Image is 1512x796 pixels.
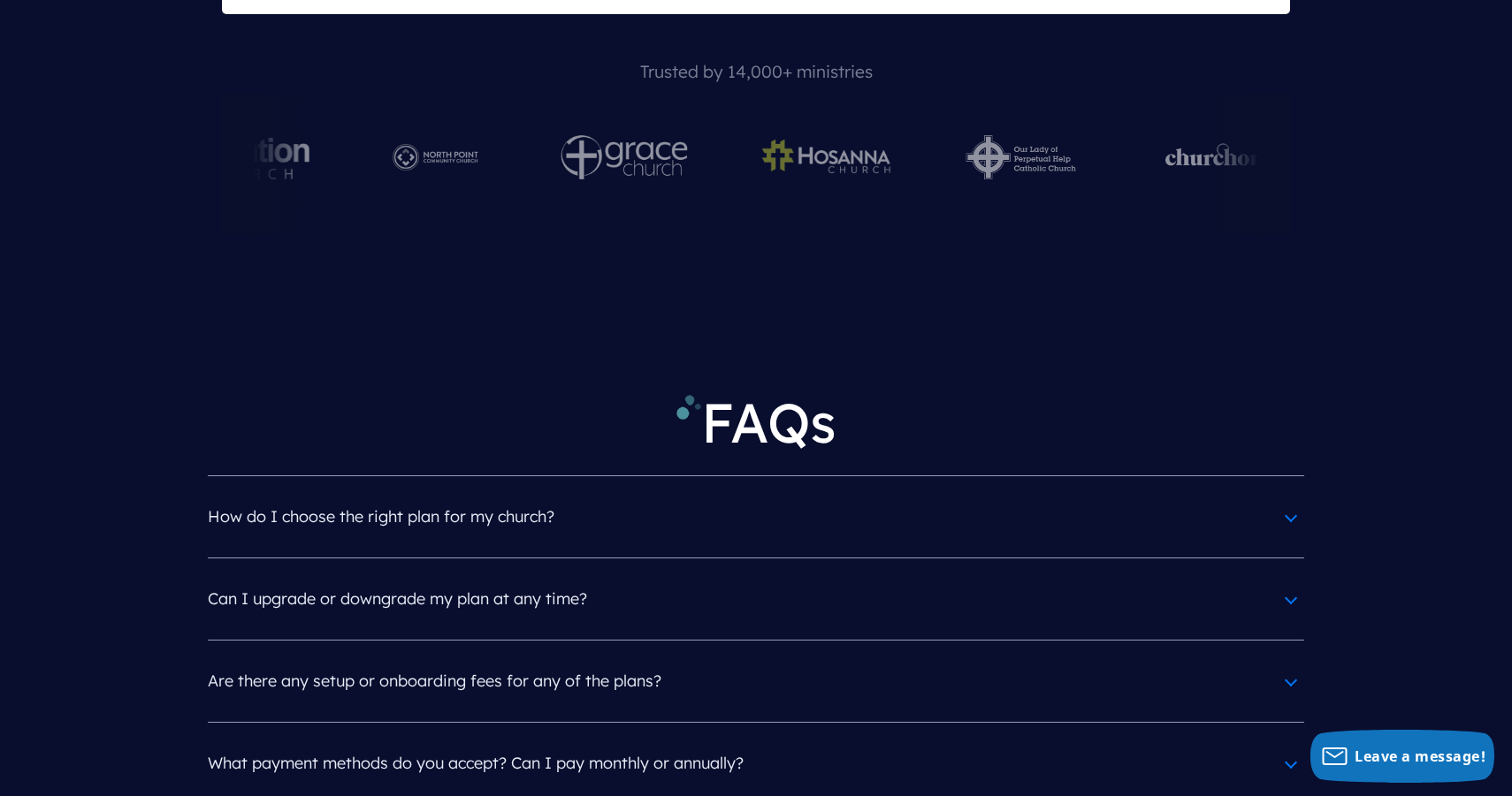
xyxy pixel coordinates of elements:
[561,135,688,179] img: logo-white-grace
[208,740,1304,786] h4: What payment methods do you accept? Can I pay monthly or annually?
[1147,135,1298,179] img: pushpay-cust-logos-churchome[1]
[208,576,1304,622] h4: Can I upgrade or downgrade my plan at any time?
[208,658,1304,704] h4: Are there any setup or onboarding fees for any of the plans?
[966,135,1076,179] img: Our-Lady-of-Perpetual-Help-Catholic-Church-logo
[1310,730,1494,783] button: Leave a message!
[759,135,896,179] img: Hosanna
[208,375,1304,475] h2: FAQs
[222,49,1290,95] p: Trusted by 14,000+ ministries
[208,494,1304,540] h4: How do I choose the right plan for my church?
[1355,747,1485,766] span: Leave a message!
[380,135,491,179] img: Pushpay_Logo__NorthPoint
